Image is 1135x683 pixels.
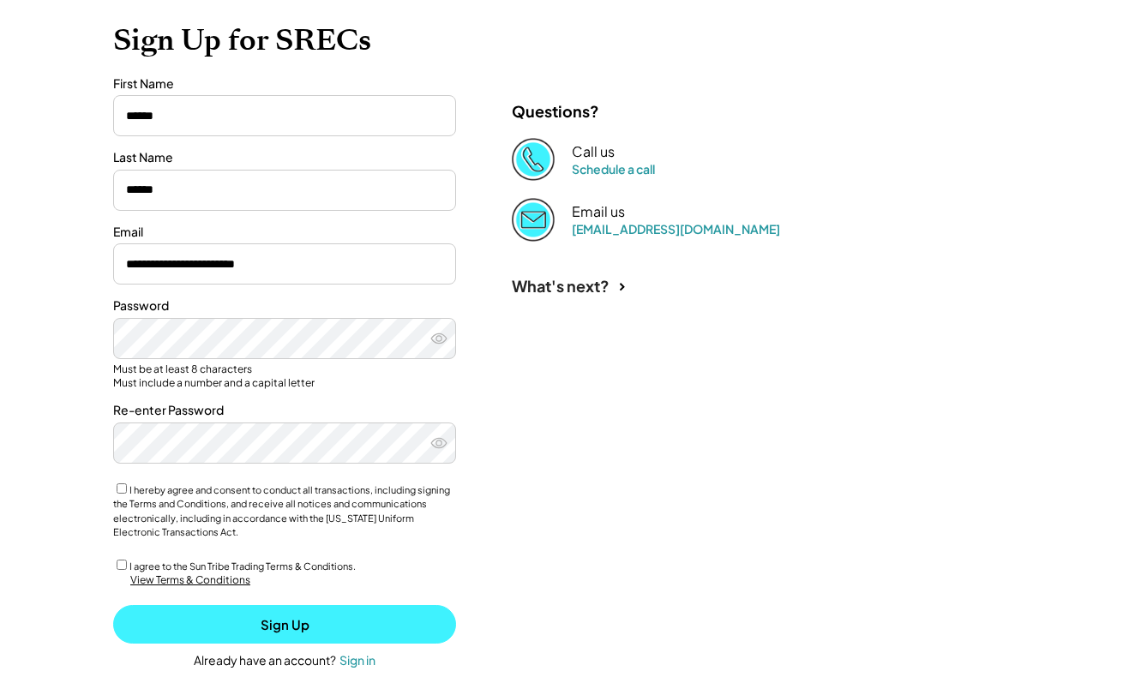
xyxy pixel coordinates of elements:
[113,605,456,644] button: Sign Up
[113,402,456,419] div: Re-enter Password
[113,22,1022,58] h1: Sign Up for SRECs
[113,484,450,538] label: I hereby agree and consent to conduct all transactions, including signing the Terms and Condition...
[572,161,655,177] a: Schedule a call
[129,560,356,572] label: I agree to the Sun Tribe Trading Terms & Conditions.
[512,138,555,181] img: Phone%20copy%403x.png
[113,75,456,93] div: First Name
[113,224,456,241] div: Email
[113,297,456,315] div: Password
[113,149,456,166] div: Last Name
[194,652,336,669] div: Already have an account?
[512,276,610,296] div: What's next?
[572,203,625,221] div: Email us
[113,362,456,389] div: Must be at least 8 characters Must include a number and a capital letter
[130,573,250,588] div: View Terms & Conditions
[512,101,599,121] div: Questions?
[572,221,780,237] a: [EMAIL_ADDRESS][DOMAIN_NAME]
[572,143,615,161] div: Call us
[339,652,375,668] div: Sign in
[512,198,555,241] img: Email%202%403x.png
